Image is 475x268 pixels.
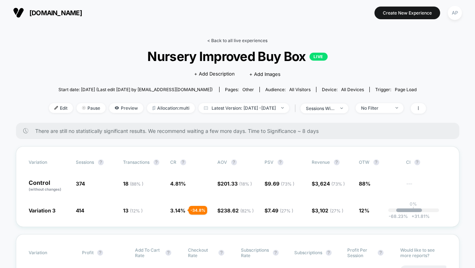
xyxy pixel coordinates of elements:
[408,214,430,219] span: 31.81 %
[293,103,300,114] span: |
[153,159,159,165] button: ?
[135,247,162,258] span: Add To Cart Rate
[82,106,86,110] img: end
[29,9,82,17] span: [DOMAIN_NAME]
[448,6,462,20] div: AP
[76,207,85,214] span: 414
[395,87,417,92] span: Page Load
[326,250,332,256] button: ?
[221,207,254,214] span: 238.62
[189,206,207,215] div: - 34.8 %
[76,159,94,165] span: Sessions
[225,87,254,92] div: Pages:
[396,107,398,109] img: end
[378,250,384,256] button: ?
[389,214,408,219] span: -68.23 %
[268,207,294,214] span: 7.49
[340,107,343,109] img: end
[341,87,364,92] span: all devices
[406,159,446,165] span: CI
[347,247,374,258] span: Profit Per Session
[249,71,281,77] span: + Add Images
[375,87,417,92] div: Trigger:
[411,214,414,219] span: +
[359,159,399,165] span: OTW
[123,159,150,165] span: Transactions
[204,106,208,110] img: calendar
[265,87,311,92] div: Audience:
[29,247,69,258] span: Variation
[171,207,186,214] span: 3.14 %
[316,87,369,92] span: Device:
[361,105,390,111] div: No Filter
[414,159,420,165] button: ?
[330,208,344,214] span: ( 27 % )
[334,159,340,165] button: ?
[218,250,224,256] button: ?
[29,207,56,214] span: Variation 3
[97,250,103,256] button: ?
[294,250,322,255] span: Subscriptions
[281,181,295,187] span: ( 73 % )
[281,107,284,109] img: end
[13,7,24,18] img: Visually logo
[218,207,254,214] span: $
[312,159,330,165] span: Revenue
[231,159,237,165] button: ?
[400,247,446,258] p: Would like to see more reports?
[171,159,177,165] span: CR
[130,181,144,187] span: ( 88 % )
[208,38,268,43] a: < Back to all live experiences
[58,87,213,92] span: Start date: [DATE] (Last edit [DATE] by [EMAIL_ADDRESS][DOMAIN_NAME])
[218,180,252,187] span: $
[359,207,370,214] span: 12%
[198,103,289,113] span: Latest Version: [DATE] - [DATE]
[76,180,85,187] span: 374
[312,180,345,187] span: $
[265,207,294,214] span: $
[265,180,295,187] span: $
[171,180,186,187] span: 4.81 %
[82,250,94,255] span: Profit
[273,250,279,256] button: ?
[147,103,195,113] span: Allocation: multi
[278,159,283,165] button: ?
[54,106,58,110] img: edit
[221,180,252,187] span: 201.33
[29,159,69,165] span: Variation
[109,103,143,113] span: Preview
[98,159,104,165] button: ?
[312,207,344,214] span: $
[359,180,371,187] span: 88%
[242,87,254,92] span: other
[29,180,69,192] p: Control
[332,181,345,187] span: ( 73 % )
[180,159,186,165] button: ?
[280,208,294,214] span: ( 27 % )
[77,103,106,113] span: Pause
[315,180,345,187] span: 3,624
[413,207,414,212] p: |
[36,128,445,134] span: There are still no statistically significant results. We recommend waiting a few more days . Time...
[406,182,446,192] span: ---
[218,159,228,165] span: AOV
[29,187,62,191] span: (without changes)
[49,103,73,113] span: Edit
[123,180,144,187] span: 18
[152,106,155,110] img: rebalance
[410,201,417,207] p: 0%
[130,208,143,214] span: ( 12 % )
[265,159,274,165] span: PSV
[446,5,464,20] button: AP
[194,70,235,78] span: + Add Description
[165,250,171,256] button: ?
[306,106,335,111] div: sessions with impression
[374,7,440,19] button: Create New Experience
[188,247,215,258] span: Checkout Rate
[289,87,311,92] span: All Visitors
[310,53,328,61] p: LIVE
[315,207,344,214] span: 3,102
[239,181,252,187] span: ( 18 % )
[268,180,295,187] span: 9.69
[373,159,379,165] button: ?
